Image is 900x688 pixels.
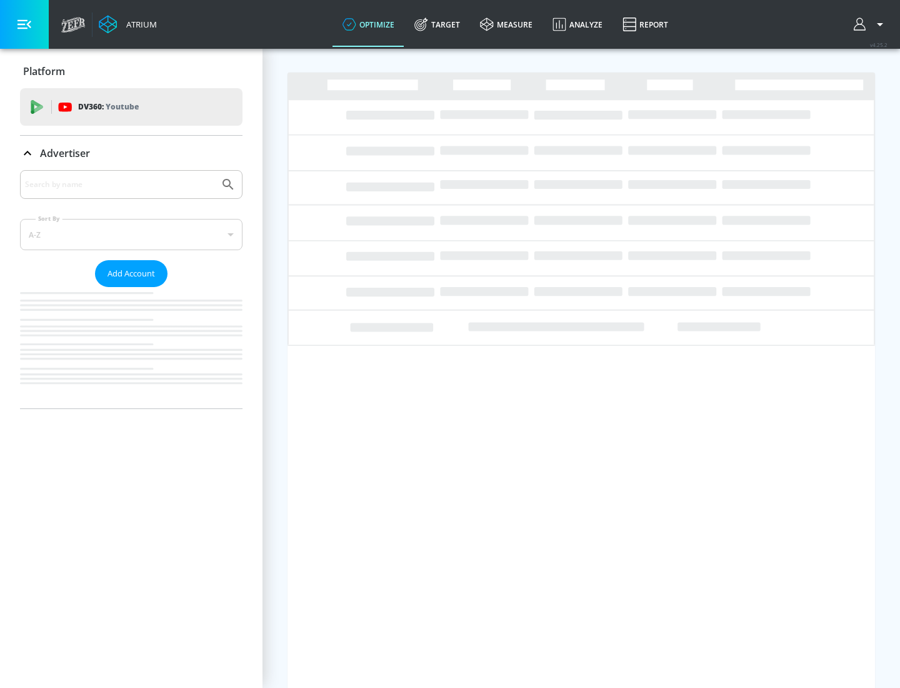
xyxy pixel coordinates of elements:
div: Platform [20,54,242,89]
p: Platform [23,64,65,78]
span: Add Account [107,266,155,281]
div: A-Z [20,219,242,250]
label: Sort By [36,215,62,223]
button: Add Account [95,260,167,287]
p: DV360: [78,100,139,114]
a: Report [612,2,678,47]
div: Advertiser [20,170,242,408]
p: Advertiser [40,146,90,160]
nav: list of Advertiser [20,287,242,408]
a: measure [470,2,542,47]
span: v 4.25.2 [870,41,887,48]
div: Atrium [121,19,157,30]
input: Search by name [25,176,214,193]
a: Atrium [99,15,157,34]
a: optimize [332,2,404,47]
div: Advertiser [20,136,242,171]
div: DV360: Youtube [20,88,242,126]
p: Youtube [106,100,139,113]
a: Analyze [542,2,612,47]
a: Target [404,2,470,47]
